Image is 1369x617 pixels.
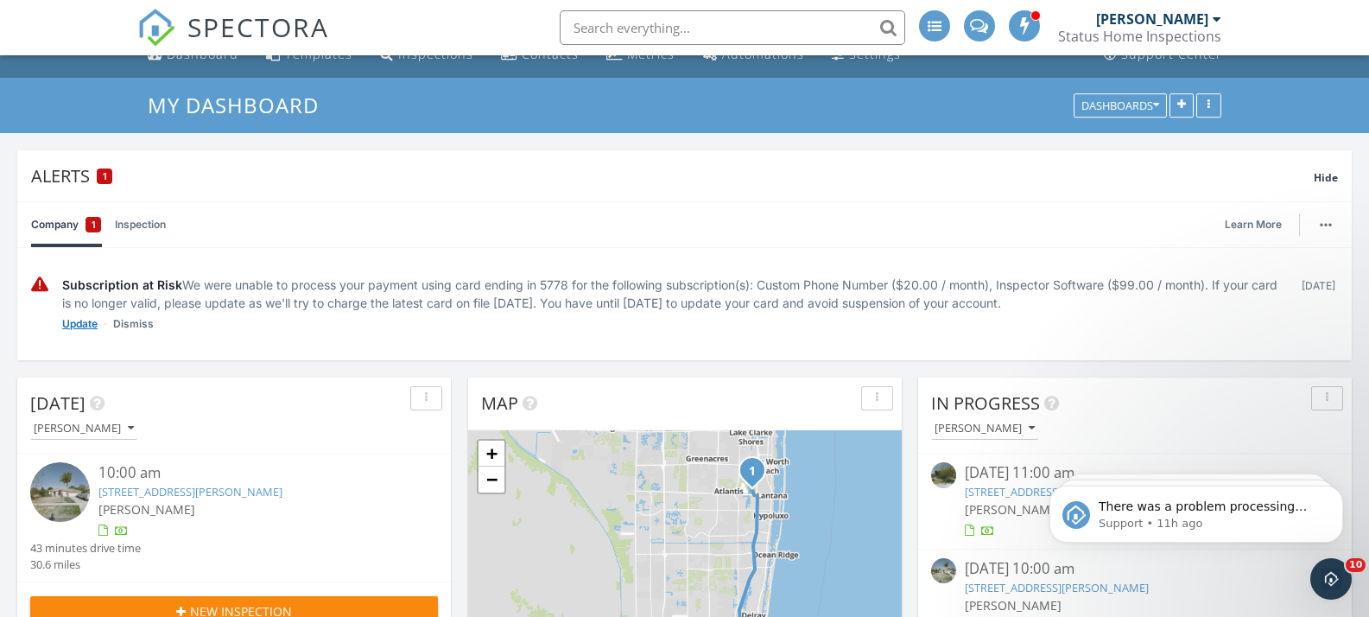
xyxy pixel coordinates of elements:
[479,441,504,467] a: Zoom in
[1310,558,1352,600] iframe: Intercom live chat
[479,467,504,493] a: Zoom out
[62,277,182,292] span: Subscription at Risk
[965,484,1062,499] a: [STREET_ADDRESS]
[75,67,298,82] p: Message from Support, sent 11h ago
[752,470,763,480] div: 1501 Lee Ct, Lake Worth Beach, FL 33461
[1346,558,1366,572] span: 10
[935,423,1035,435] div: [PERSON_NAME]
[481,391,518,415] span: Map
[137,9,175,47] img: The Best Home Inspection Software - Spectora
[30,391,86,415] span: [DATE]
[34,423,134,435] div: [PERSON_NAME]
[965,462,1304,484] div: [DATE] 11:00 am
[75,50,295,167] span: There was a problem processing your payment using card XXXX5778 (exp. 2030-1). We'll try to run i...
[31,202,101,247] a: Company
[749,466,756,478] i: 1
[137,23,329,60] a: SPECTORA
[148,91,333,119] a: My Dashboard
[30,462,438,573] a: 10:00 am [STREET_ADDRESS][PERSON_NAME] [PERSON_NAME] 43 minutes drive time 30.6 miles
[1081,99,1159,111] div: Dashboards
[1225,216,1292,233] a: Learn More
[931,417,1038,441] button: [PERSON_NAME]
[965,558,1304,580] div: [DATE] 10:00 am
[1074,93,1167,118] button: Dashboards
[1024,449,1369,570] iframe: Intercom notifications message
[965,501,1062,518] span: [PERSON_NAME]
[98,462,404,484] div: 10:00 am
[62,315,98,333] a: Update
[103,170,107,182] span: 1
[931,462,956,487] img: streetview
[98,501,195,518] span: [PERSON_NAME]
[1299,276,1338,333] div: [DATE]
[931,462,1339,539] a: [DATE] 11:00 am [STREET_ADDRESS] [PERSON_NAME]
[931,391,1040,415] span: In Progress
[1058,28,1221,45] div: Status Home Inspections
[31,164,1314,188] div: Alerts
[30,417,137,441] button: [PERSON_NAME]
[98,484,282,499] a: [STREET_ADDRESS][PERSON_NAME]
[30,557,141,573] div: 30.6 miles
[30,462,90,522] img: streetview
[113,315,154,333] a: Dismiss
[31,276,48,294] img: warning-336e3c8b2db1497d2c3c.svg
[965,580,1149,595] a: [STREET_ADDRESS][PERSON_NAME]
[62,276,1285,312] div: We were unable to process your payment using card ending in 5778 for the following subscription(s...
[30,540,141,557] div: 43 minutes drive time
[1096,10,1208,28] div: [PERSON_NAME]
[187,9,329,45] span: SPECTORA
[92,216,96,233] span: 1
[965,597,1062,614] span: [PERSON_NAME]
[1314,170,1338,185] span: Hide
[560,10,905,45] input: Search everything...
[1320,223,1332,226] img: ellipsis-632cfdd7c38ec3a7d453.svg
[931,558,956,583] img: streetview
[115,202,166,247] a: Inspection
